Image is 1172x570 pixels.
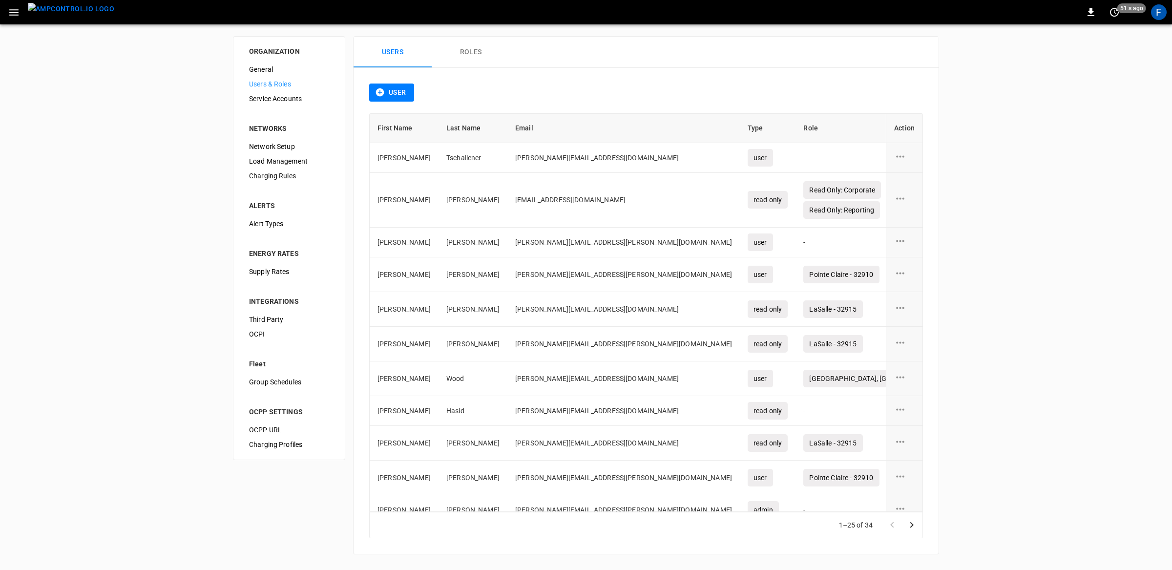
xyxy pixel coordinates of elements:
div: user action options [894,403,915,418]
td: [PERSON_NAME][EMAIL_ADDRESS][PERSON_NAME][DOMAIN_NAME] [507,495,740,525]
button: Users [354,37,432,68]
td: - [795,495,1045,525]
div: user [748,233,773,251]
div: Pointe Claire - 32910 [803,266,879,283]
button: Roles [432,37,510,68]
span: Supply Rates [249,267,329,277]
td: [EMAIL_ADDRESS][DOMAIN_NAME] [507,173,740,228]
th: Action [886,114,922,143]
td: [PERSON_NAME] [439,327,507,361]
div: ALERTS [249,201,329,211]
span: Group Schedules [249,377,329,387]
div: Fleet [249,359,329,369]
div: LaSalle - 32915 [803,300,862,318]
td: Tschallener [439,143,507,173]
th: Last Name [439,114,507,143]
td: Wood [439,361,507,396]
span: Third Party [249,315,329,325]
td: [PERSON_NAME][EMAIL_ADDRESS][DOMAIN_NAME] [507,396,740,426]
div: Read Only: Reporting [803,201,880,219]
td: [PERSON_NAME] [370,292,439,327]
div: user action options [894,267,915,282]
div: Users & Roles [241,77,337,91]
div: read only [748,300,788,318]
div: Load Management [241,154,337,169]
div: user action options [894,150,915,165]
span: Charging Rules [249,171,329,181]
div: read only [748,191,788,209]
div: Service Accounts [241,91,337,106]
th: Email [507,114,740,143]
div: OCPI [241,327,337,341]
td: [PERSON_NAME][EMAIL_ADDRESS][PERSON_NAME][DOMAIN_NAME] [507,327,740,361]
span: Users & Roles [249,79,329,89]
td: - [795,143,1045,173]
td: [PERSON_NAME] [439,426,507,461]
td: [PERSON_NAME] [370,361,439,396]
th: Type [740,114,795,143]
td: - [795,228,1045,257]
div: user action options [894,235,915,250]
td: [PERSON_NAME] [370,495,439,525]
span: Service Accounts [249,94,329,104]
img: ampcontrol.io logo [28,3,114,15]
button: User [369,84,414,102]
td: [PERSON_NAME] [370,143,439,173]
div: OCPP SETTINGS [249,407,329,417]
span: OCPP URL [249,425,329,435]
span: General [249,64,329,75]
span: Network Setup [249,142,329,152]
div: read only [748,402,788,420]
td: [PERSON_NAME] [370,228,439,257]
td: [PERSON_NAME] [370,426,439,461]
span: Alert Types [249,219,329,229]
td: [PERSON_NAME][EMAIL_ADDRESS][PERSON_NAME][DOMAIN_NAME] [507,228,740,257]
th: First Name [370,114,439,143]
div: OCPP URL [241,422,337,437]
div: [GEOGRAPHIC_DATA], [GEOGRAPHIC_DATA] - 20306: Location Manager [803,370,1037,387]
div: ORGANIZATION [249,46,329,56]
div: Supply Rates [241,264,337,279]
div: Alert Types [241,216,337,231]
p: 1–25 of 34 [839,520,873,530]
div: LaSalle - 32915 [803,434,862,452]
div: user [748,149,773,167]
div: user action options [894,302,915,317]
div: Pointe Claire - 32910 [803,469,879,486]
th: Role [795,114,1045,143]
td: [PERSON_NAME] [370,327,439,361]
div: profile-icon [1151,4,1167,20]
td: [PERSON_NAME] [439,257,507,292]
div: user action options [894,470,915,485]
div: read only [748,335,788,353]
div: Charging Profiles [241,437,337,452]
div: General [241,62,337,77]
div: Third Party [241,312,337,327]
td: [PERSON_NAME] [439,292,507,327]
div: user [748,370,773,387]
div: read only [748,434,788,452]
button: Go to next page [902,515,921,535]
span: Charging Profiles [249,440,329,450]
td: [PERSON_NAME][EMAIL_ADDRESS][PERSON_NAME][DOMAIN_NAME] [507,461,740,495]
span: Load Management [249,156,329,167]
td: [PERSON_NAME][EMAIL_ADDRESS][DOMAIN_NAME] [507,361,740,396]
td: [PERSON_NAME][EMAIL_ADDRESS][DOMAIN_NAME] [507,143,740,173]
td: [PERSON_NAME][EMAIL_ADDRESS][DOMAIN_NAME] [507,426,740,461]
td: Hasid [439,396,507,426]
div: user action options [894,192,915,207]
div: user [748,266,773,283]
div: ENERGY RATES [249,249,329,258]
div: INTEGRATIONS [249,296,329,306]
div: Charging Rules [241,169,337,183]
td: [PERSON_NAME] [439,173,507,228]
td: [PERSON_NAME] [370,461,439,495]
td: - [795,396,1045,426]
div: Network Setup [241,139,337,154]
div: Read Only: Corporate [803,181,881,199]
td: [PERSON_NAME] [370,257,439,292]
div: NETWORKS [249,124,329,133]
div: LaSalle - 32915 [803,335,862,353]
div: Group Schedules [241,375,337,389]
div: user action options [894,503,915,517]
